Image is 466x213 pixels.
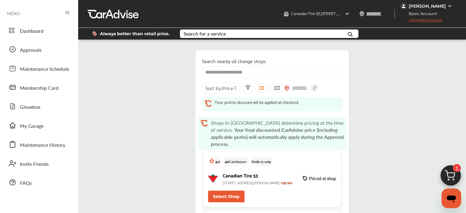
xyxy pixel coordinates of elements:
[6,174,72,190] a: FAQs
[394,9,395,18] img: header-divider.bc55588e.svg
[6,41,72,57] a: Approvals
[20,27,44,35] span: Dashboard
[222,85,233,92] span: Price
[400,10,442,17] span: Basic Account
[6,117,72,133] a: My Garage
[359,11,364,16] img: location_vector.a44bc228.svg
[441,188,461,208] iframe: Button to launch messaging window
[92,31,97,36] img: dollor_label_vector.a70140d1.svg
[7,11,20,16] span: MENU
[284,11,289,16] img: header-home-logo.8d720a4f.svg
[184,31,226,36] div: Search for a service
[20,46,42,54] span: Approvals
[211,126,344,147] strong: Your final discounted CarAdvise price (including applicable perks) will automatically apply durin...
[20,84,59,92] span: Membership Card
[6,60,72,76] a: Maintenance Schedule
[400,2,407,10] img: jVpblrzwTbfkPYzPPzSLxeg0AAAAASUVORK5CYII=
[215,100,298,105] p: Your promo discount will be applied at checkout
[202,57,342,65] p: Search nearby oil change shops
[223,171,298,179] p: Canadian Tire 53
[447,4,452,9] img: WGsFRI8htEPBVLJbROoPRyZpYNWhNONpIPPETTm6eUC0GeLEiAAAAAElFTkSuQmCC
[436,162,465,192] img: cart_icon.3d0951e8.svg
[252,158,271,165] p: Walk-in only
[453,164,461,172] span: 1
[208,174,218,183] img: logo-canadian-tire.png
[211,119,344,147] p: Shops in [GEOGRAPHIC_DATA] determine pricing at the time of service.
[291,11,402,16] span: Canadian Tire 53 , [STREET_ADDRESS] KITCHENER , ON N2C 2N9
[229,158,247,165] span: CarAdvisors
[20,141,65,149] span: Maintenance History
[225,158,229,165] span: 40
[20,103,40,111] span: Glovebox
[284,86,289,91] img: location_vector_orange.38f05af8.svg
[223,179,281,186] span: [STREET_ADDRESS][PERSON_NAME]-
[345,11,350,16] img: header-down-arrow.9dd2ce7d.svg
[100,32,170,36] span: Always better than retail price.
[20,179,32,187] span: FAQs
[6,22,72,38] a: Dashboard
[20,160,49,168] span: Invite Friends
[281,179,292,186] span: 1.95 km
[6,136,72,152] a: Maintenance History
[6,79,72,95] a: Membership Card
[6,155,72,171] a: Invite Friends
[208,191,244,202] button: Select Shop
[20,65,69,73] span: Maintenance Schedule
[215,158,220,165] p: 5.0
[309,175,336,181] p: Priced at shop
[205,85,233,92] span: Sort by :
[6,98,72,114] a: Glovebox
[20,122,44,130] span: My Garage
[303,175,308,181] img: price-tag-black.714e98b8.svg
[409,3,446,9] div: [PERSON_NAME]
[400,17,442,25] span: Upgrade Account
